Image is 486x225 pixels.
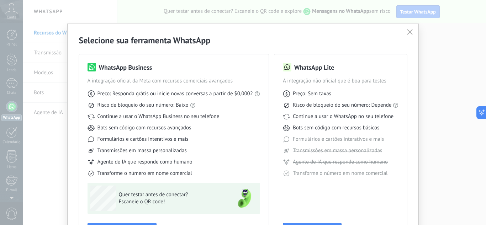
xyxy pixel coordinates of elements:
[293,124,379,132] span: Bots sem código com recursos básicos
[99,63,152,72] h3: WhatsApp Business
[97,102,189,109] span: Risco de bloqueio do seu número: Baixo
[294,63,334,72] h3: WhatsApp Lite
[119,191,223,198] span: Quer testar antes de conectar?
[97,90,253,97] span: Preço: Responda grátis ou inicie novas conversas a partir de $0,0002
[88,77,260,85] span: A integração oficial da Meta com recursos comerciais avançados
[293,90,331,97] span: Preço: Sem taxas
[97,136,189,143] span: Formulários e cartões interativos e mais
[293,102,392,109] span: Risco de bloqueio do seu número: Depende
[97,159,192,166] span: Agente de IA que responde como humano
[119,198,223,205] span: Escaneie o QR code!
[293,159,388,166] span: Agente de IA que responde como humano
[232,186,257,211] img: green-phone.png
[97,124,191,132] span: Bots sem código com recursos avançados
[283,77,399,85] span: A integração não oficial que é boa para testes
[293,113,393,120] span: Continue a usar o WhatsApp no seu telefone
[293,136,384,143] span: Formulários e cartões interativos e mais
[79,35,407,46] h2: Selecione sua ferramenta WhatsApp
[293,170,387,177] span: Transforme o número em nome comercial
[293,147,382,154] span: Transmissões em massa personalizadas
[97,170,192,177] span: Transforme o número em nome comercial
[97,113,220,120] span: Continue a usar o WhatsApp Business no seu telefone
[97,147,187,154] span: Transmissões em massa personalizadas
